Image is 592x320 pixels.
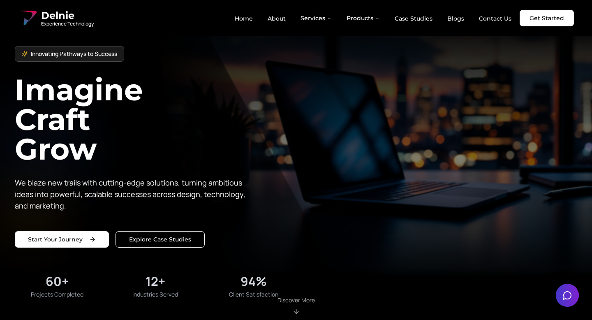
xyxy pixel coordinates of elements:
div: Scroll to About section [277,296,315,315]
button: Open chat [556,284,579,307]
h1: Imagine Craft Grow [15,75,296,164]
span: Delnie [41,9,94,22]
a: Blogs [441,12,471,26]
span: Innovating Pathways to Success [31,50,117,58]
div: 12+ [146,274,165,289]
nav: Main [228,10,518,26]
p: Discover More [277,296,315,304]
span: Projects Completed [31,290,83,299]
a: Case Studies [388,12,439,26]
p: We blaze new trails with cutting-edge solutions, turning ambitious ideas into powerful, scalable ... [15,177,252,211]
a: Get Started [520,10,574,26]
button: Products [340,10,386,26]
span: Experience Technology [41,21,94,27]
a: Delnie Logo Full [18,8,94,28]
img: Delnie Logo [18,8,38,28]
a: Explore our solutions [116,231,205,248]
a: Start your project with us [15,231,109,248]
a: Home [228,12,259,26]
button: Services [294,10,338,26]
span: Industries Served [132,290,178,299]
div: 60+ [46,274,69,289]
span: Client Satisfaction [229,290,278,299]
a: Contact Us [472,12,518,26]
a: About [261,12,292,26]
div: 94% [240,274,267,289]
